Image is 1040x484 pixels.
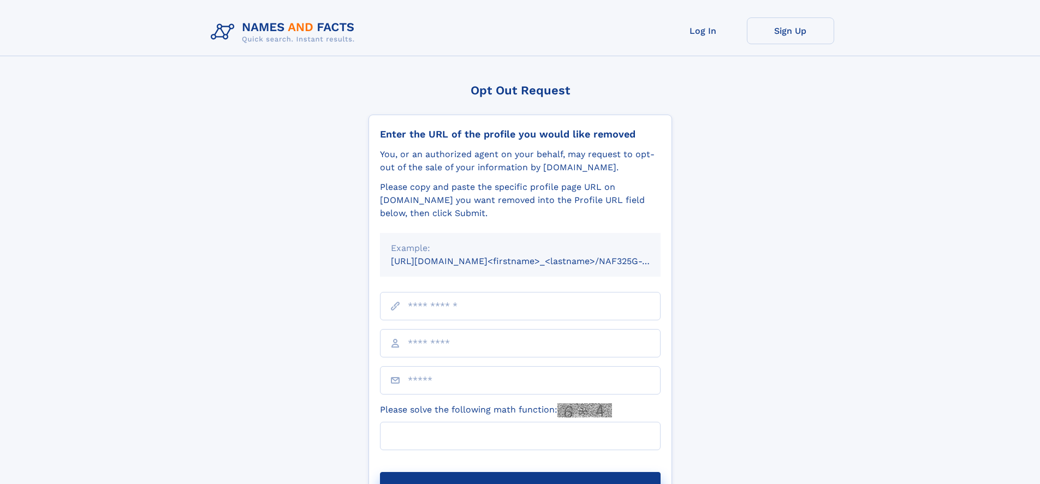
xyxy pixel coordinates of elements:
[369,83,672,97] div: Opt Out Request
[391,242,650,255] div: Example:
[380,181,661,220] div: Please copy and paste the specific profile page URL on [DOMAIN_NAME] you want removed into the Pr...
[747,17,834,44] a: Sign Up
[380,148,661,174] div: You, or an authorized agent on your behalf, may request to opt-out of the sale of your informatio...
[206,17,364,47] img: Logo Names and Facts
[380,128,661,140] div: Enter the URL of the profile you would like removed
[380,403,612,417] label: Please solve the following math function:
[659,17,747,44] a: Log In
[391,256,681,266] small: [URL][DOMAIN_NAME]<firstname>_<lastname>/NAF325G-xxxxxxxx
